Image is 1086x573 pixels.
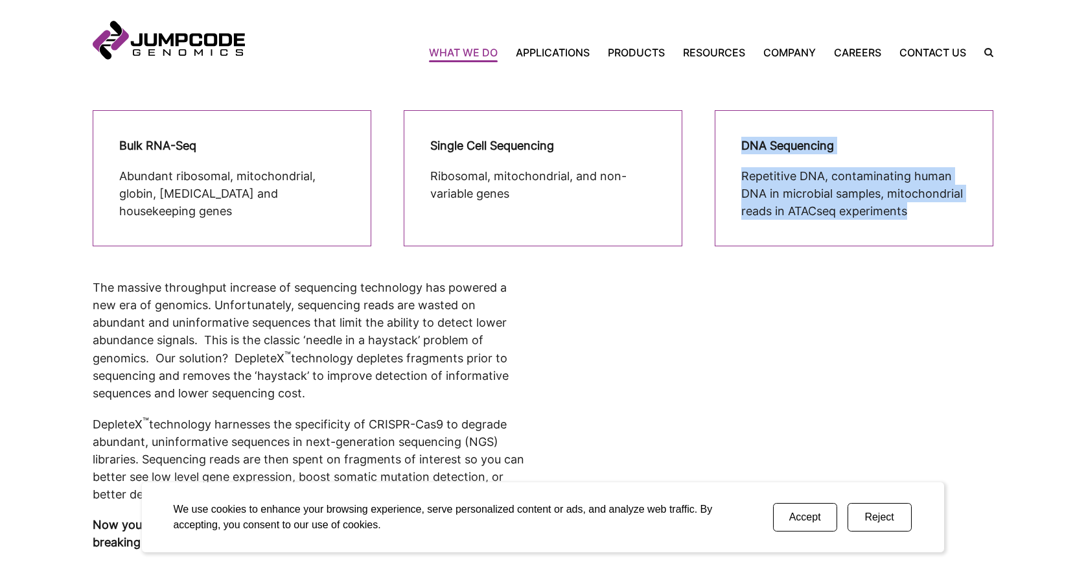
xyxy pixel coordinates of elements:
[975,48,993,57] label: Search the site.
[848,503,912,532] button: Reject
[741,139,834,152] strong: DNA Sequencing
[143,416,149,427] sup: ™
[245,45,975,60] nav: Primary Navigation
[825,45,890,60] a: Careers
[674,45,754,60] a: Resources
[119,167,345,220] p: Abundant ribosomal, mitochondrial, globin, [MEDICAL_DATA] and housekeeping genes
[119,139,196,152] strong: Bulk RNA-Seq
[507,45,599,60] a: Applications
[559,279,993,523] iframe: CRISPRclean™ Technology - Introduction
[93,415,527,503] p: DepleteX technology harnesses the specificity of CRISPR-Cas9 to degrade abundant, uninformative s...
[93,279,527,402] p: The massive throughput increase of sequencing technology has powered a new era of genomics. Unfor...
[599,45,674,60] a: Products
[429,45,507,60] a: What We Do
[430,139,554,152] strong: Single Cell Sequencing
[173,504,712,530] span: We use cookies to enhance your browsing experience, serve personalized content or ads, and analyz...
[93,518,510,549] strong: Now you can see exactly what you want, breaking through the clutter—and breaking new ground.
[890,45,975,60] a: Contact Us
[430,167,656,202] p: Ribosomal, mitochondrial, and non-variable genes
[741,167,967,220] p: Repetitive DNA, contaminating human DNA in microbial samples, mitochondrial reads in ATACseq expe...
[773,503,837,532] button: Accept
[754,45,825,60] a: Company
[284,350,291,360] sup: ™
